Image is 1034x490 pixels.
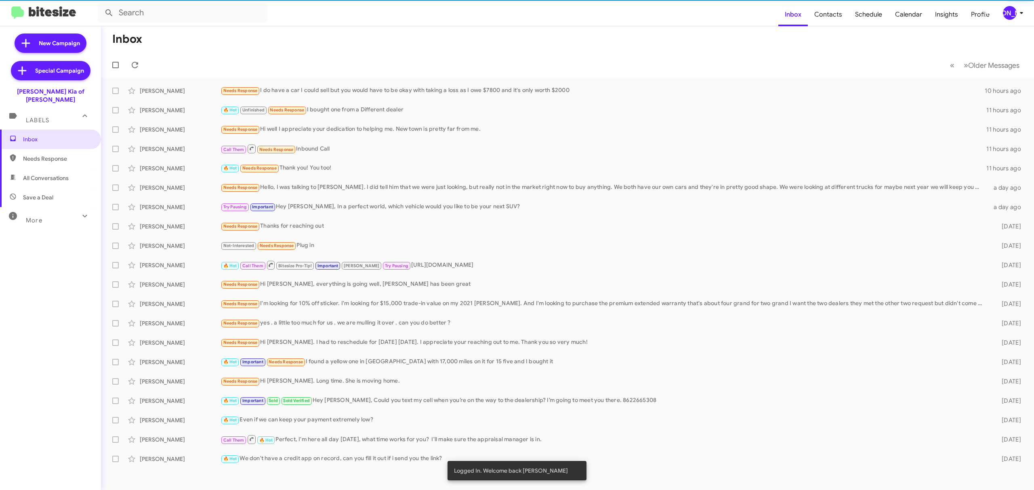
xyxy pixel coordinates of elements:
[959,57,1024,73] button: Next
[1003,6,1017,20] div: [PERSON_NAME]
[986,455,1028,463] div: [DATE]
[15,34,86,53] a: New Campaign
[996,6,1025,20] button: [PERSON_NAME]
[223,282,258,287] span: Needs Response
[223,340,258,345] span: Needs Response
[946,57,1024,73] nav: Page navigation example
[223,88,258,93] span: Needs Response
[23,174,69,182] span: All Conversations
[849,3,889,26] a: Schedule
[223,165,237,171] span: 🔥 Hot
[986,300,1028,308] div: [DATE]
[223,379,258,384] span: Needs Response
[986,222,1028,230] div: [DATE]
[986,377,1028,385] div: [DATE]
[26,117,49,124] span: Labels
[986,339,1028,347] div: [DATE]
[259,438,273,443] span: 🔥 Hot
[221,318,986,328] div: yes . a little too much for us . we are mulling it over . can you do better ?
[140,397,221,405] div: [PERSON_NAME]
[221,434,986,444] div: Perfect, I'm here all day [DATE], what time works for you? I'll make sure the appraisal manager i...
[140,126,221,134] div: [PERSON_NAME]
[140,184,221,192] div: [PERSON_NAME]
[968,61,1019,70] span: Older Messages
[252,204,273,209] span: Important
[270,107,304,113] span: Needs Response
[221,260,986,270] div: [URL][DOMAIN_NAME]
[223,301,258,306] span: Needs Response
[986,106,1028,114] div: 11 hours ago
[221,222,986,231] div: Thanks for reaching out
[986,242,1028,250] div: [DATE]
[223,185,258,190] span: Needs Response
[242,107,265,113] span: Unfinished
[11,61,90,80] a: Special Campaign
[929,3,965,26] a: Insights
[778,3,808,26] a: Inbox
[808,3,849,26] a: Contacts
[223,147,244,152] span: Call Them
[223,320,258,326] span: Needs Response
[221,396,986,405] div: Hey [PERSON_NAME], Could you text my cell when you’re on the way to the dealership? I’m going to ...
[221,144,986,154] div: Inbound Call
[140,203,221,211] div: [PERSON_NAME]
[986,126,1028,134] div: 11 hours ago
[221,105,986,115] div: I bought one from a Different dealer
[26,217,42,224] span: More
[454,467,568,475] span: Logged In. Welcome back [PERSON_NAME]
[986,164,1028,172] div: 11 hours ago
[221,183,986,192] div: Hello, I was talking to [PERSON_NAME]. I did tell him that we were just looking, but really not i...
[223,263,237,268] span: 🔥 Hot
[221,125,986,134] div: Hi well I appreciate your dedication to helping me. New town is pretty far from me.
[221,377,986,386] div: Hi [PERSON_NAME]. Long time. She is moving home.
[242,398,263,403] span: Important
[140,377,221,385] div: [PERSON_NAME]
[986,281,1028,289] div: [DATE]
[242,165,277,171] span: Needs Response
[385,263,408,268] span: Try Pausing
[950,60,954,70] span: «
[140,339,221,347] div: [PERSON_NAME]
[986,397,1028,405] div: [DATE]
[260,243,294,248] span: Needs Response
[39,39,80,47] span: New Campaign
[242,263,263,268] span: Call Them
[986,436,1028,444] div: [DATE]
[221,299,986,308] div: I'm looking for 10% off sticker. I'm looking for $15,000 trade-in value on my 2021 [PERSON_NAME]....
[223,417,237,423] span: 🔥 Hot
[259,147,294,152] span: Needs Response
[140,455,221,463] div: [PERSON_NAME]
[986,261,1028,269] div: [DATE]
[140,300,221,308] div: [PERSON_NAME]
[223,224,258,229] span: Needs Response
[986,416,1028,424] div: [DATE]
[112,33,142,46] h1: Inbox
[140,358,221,366] div: [PERSON_NAME]
[223,204,247,209] span: Try Pausing
[223,456,237,461] span: 🔥 Hot
[344,263,380,268] span: [PERSON_NAME]
[221,415,986,425] div: Even if we can keep your payment extremely low?
[242,359,263,364] span: Important
[223,438,244,443] span: Call Them
[945,57,959,73] button: Previous
[985,87,1028,95] div: 10 hours ago
[221,454,986,463] div: We don't have a credit app on record, can you fill it out if i send you the link?
[140,319,221,327] div: [PERSON_NAME]
[23,135,92,143] span: Inbox
[221,357,986,366] div: I found a yellow one in [GEOGRAPHIC_DATA] with 17,000 miles on it for 15 five and I bought it
[140,87,221,95] div: [PERSON_NAME]
[23,155,92,163] span: Needs Response
[140,242,221,250] div: [PERSON_NAME]
[140,145,221,153] div: [PERSON_NAME]
[140,106,221,114] div: [PERSON_NAME]
[221,163,986,173] div: Thank you! You too!
[986,358,1028,366] div: [DATE]
[964,60,968,70] span: »
[221,280,986,289] div: Hi [PERSON_NAME], everything is going well, [PERSON_NAME] has been great
[317,263,338,268] span: Important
